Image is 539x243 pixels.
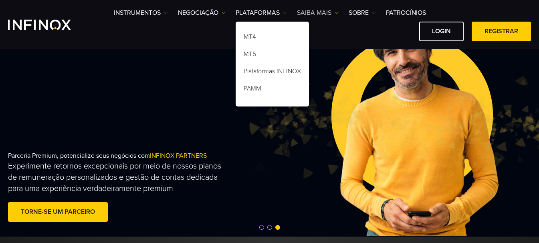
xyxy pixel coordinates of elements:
[8,20,90,30] a: INFINOX Logo
[114,8,168,18] a: Instrumentos
[275,225,280,230] span: Go to slide 3
[267,225,272,230] span: Go to slide 2
[472,22,531,41] a: Registrar
[419,22,464,41] a: Login
[8,202,108,222] a: Torne-se um parceiro
[8,161,230,194] p: Experimente retornos excepcionais por meio de nossos planos de remuneração personalizados e gestã...
[150,152,207,160] span: INFINOX PARTNERS
[297,8,339,18] a: Saiba mais
[236,64,309,81] a: Plataformas INFINOX
[178,8,226,18] a: NEGOCIAÇÃO
[259,225,264,230] span: Go to slide 1
[349,8,376,18] a: SOBRE
[8,139,285,237] div: Parceria Premium, potencialize seus negócios com
[236,47,309,64] a: MT5
[386,8,426,18] a: Patrocínios
[236,8,287,18] a: PLATAFORMAS
[236,81,309,98] a: PAMM
[236,30,309,47] a: MT4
